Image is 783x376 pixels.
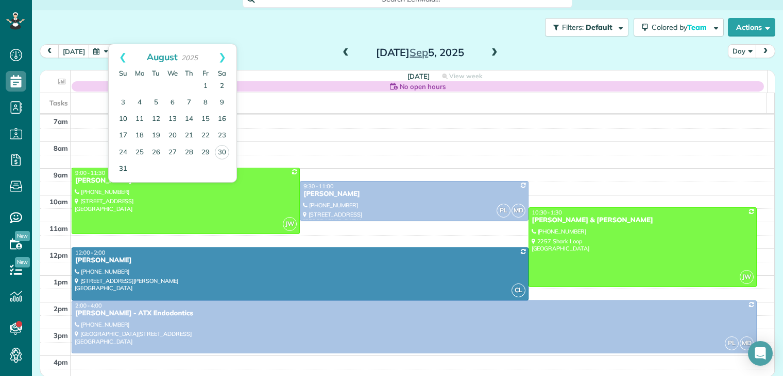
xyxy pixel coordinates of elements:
[75,256,525,265] div: [PERSON_NAME]
[131,128,148,144] a: 18
[540,18,628,37] a: Filters: Default
[756,44,775,58] button: next
[400,81,446,92] span: No open hours
[214,111,230,128] a: 16
[49,251,68,259] span: 12pm
[410,46,428,59] span: Sep
[75,169,105,176] span: 9:00 - 11:30
[586,23,613,32] span: Default
[109,44,137,70] a: Prev
[54,117,68,126] span: 7am
[355,47,484,58] h2: [DATE] 5, 2025
[115,95,131,111] a: 3
[532,209,562,216] span: 10:30 - 1:30
[725,336,739,350] span: PL
[303,190,525,199] div: [PERSON_NAME]
[131,111,148,128] a: 11
[49,198,68,206] span: 10am
[15,257,30,267] span: New
[54,171,68,179] span: 9am
[532,216,754,225] div: [PERSON_NAME] & [PERSON_NAME]
[449,72,482,80] span: View week
[131,145,148,161] a: 25
[54,305,68,313] span: 2pm
[181,111,197,128] a: 14
[748,341,773,366] div: Open Intercom Messenger
[164,111,181,128] a: 13
[115,111,131,128] a: 10
[202,69,209,77] span: Friday
[197,111,214,128] a: 15
[303,183,333,190] span: 9:30 - 11:00
[147,51,178,62] span: August
[135,69,144,77] span: Monday
[164,95,181,111] a: 6
[545,18,628,37] button: Filters: Default
[148,128,164,144] a: 19
[497,204,510,218] span: PL
[512,283,525,297] span: CL
[115,128,131,144] a: 17
[728,44,757,58] button: Day
[652,23,710,32] span: Colored by
[214,128,230,144] a: 23
[167,69,178,77] span: Wednesday
[119,69,127,77] span: Sunday
[40,44,59,58] button: prev
[215,145,229,159] a: 30
[208,44,236,70] a: Next
[54,278,68,286] span: 1pm
[115,145,131,161] a: 24
[197,145,214,161] a: 29
[634,18,724,37] button: Colored byTeam
[164,128,181,144] a: 20
[181,145,197,161] a: 28
[54,144,68,152] span: 8am
[15,231,30,241] span: New
[197,128,214,144] a: 22
[283,217,297,231] span: JW
[512,204,525,218] span: MD
[740,270,754,284] span: JW
[58,44,90,58] button: [DATE]
[75,249,105,256] span: 12:00 - 2:00
[181,128,197,144] a: 21
[185,69,193,77] span: Thursday
[740,336,754,350] span: MD
[54,358,68,366] span: 4pm
[728,18,775,37] button: Actions
[75,176,297,185] div: [PERSON_NAME]
[148,95,164,111] a: 5
[562,23,584,32] span: Filters:
[687,23,708,32] span: Team
[181,95,197,111] a: 7
[407,72,430,80] span: [DATE]
[148,111,164,128] a: 12
[131,95,148,111] a: 4
[75,309,754,318] div: [PERSON_NAME] - ATX Endodontics
[197,95,214,111] a: 8
[181,53,198,62] span: 2025
[214,78,230,95] a: 2
[152,69,160,77] span: Tuesday
[54,331,68,339] span: 3pm
[197,78,214,95] a: 1
[218,69,226,77] span: Saturday
[164,145,181,161] a: 27
[75,302,102,309] span: 2:00 - 4:00
[49,224,68,232] span: 11am
[115,161,131,177] a: 31
[49,99,68,107] span: Tasks
[148,145,164,161] a: 26
[214,95,230,111] a: 9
